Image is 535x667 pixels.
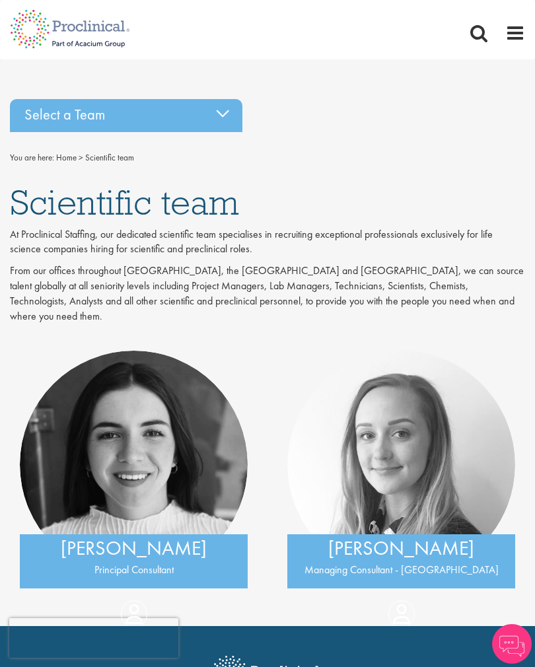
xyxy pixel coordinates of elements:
p: At Proclinical Staffing, our dedicated scientific team specialises in recruiting exceptional prof... [10,227,525,258]
span: Scientific team [10,180,239,225]
a: breadcrumb link [56,152,77,163]
p: Managing Consultant - [GEOGRAPHIC_DATA] [301,563,502,578]
span: You are here: [10,152,54,163]
span: Scientific team [85,152,134,163]
p: Principal Consultant [33,563,234,578]
iframe: reCAPTCHA [9,618,178,658]
p: From our offices throughout [GEOGRAPHIC_DATA], the [GEOGRAPHIC_DATA] and [GEOGRAPHIC_DATA], we ca... [10,263,525,324]
span: > [79,152,83,163]
a: [PERSON_NAME] [61,536,207,561]
img: Chatbot [492,624,532,664]
a: [PERSON_NAME] [328,536,474,561]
